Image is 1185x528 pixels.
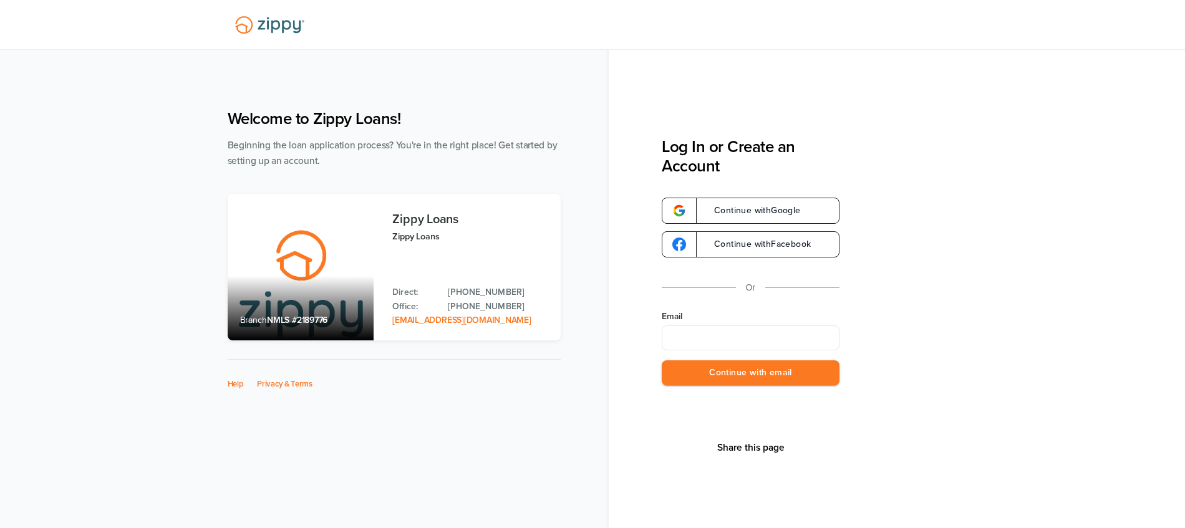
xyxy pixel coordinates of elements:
p: Office: [392,300,435,314]
h1: Welcome to Zippy Loans! [228,109,561,128]
img: google-logo [672,238,686,251]
button: Share This Page [713,441,788,454]
input: Email Address [662,325,839,350]
button: Continue with email [662,360,839,386]
span: NMLS #2189776 [267,315,327,325]
p: Zippy Loans [392,229,548,244]
a: Direct Phone: 512-975-2947 [448,286,548,299]
span: Continue with Facebook [702,240,811,249]
span: Beginning the loan application process? You're in the right place! Get started by setting up an a... [228,140,558,166]
label: Email [662,310,839,323]
img: Lender Logo [228,11,312,39]
p: Or [746,280,756,295]
a: Office Phone: 512-975-2947 [448,300,548,314]
h3: Log In or Create an Account [662,137,839,176]
a: Help [228,379,244,389]
span: Continue with Google [702,206,801,215]
a: google-logoContinue withGoogle [662,198,839,224]
img: google-logo [672,204,686,218]
a: Privacy & Terms [257,379,312,389]
p: Direct: [392,286,435,299]
h3: Zippy Loans [392,213,548,226]
a: google-logoContinue withFacebook [662,231,839,257]
a: Email Address: zippyguide@zippymh.com [392,315,531,325]
span: Branch [240,315,268,325]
